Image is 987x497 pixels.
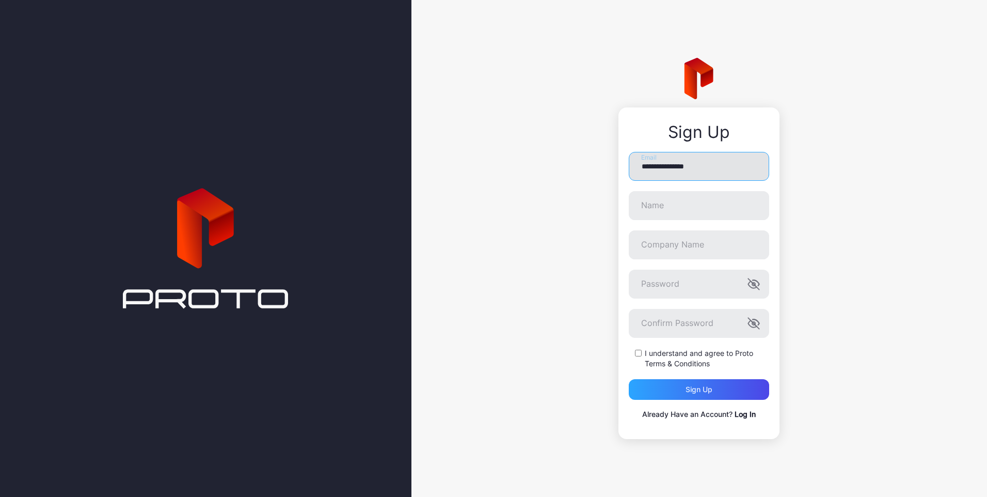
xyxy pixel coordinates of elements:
input: Company Name [629,230,769,259]
div: Sign Up [629,123,769,142]
input: Email [629,152,769,181]
input: Password [629,270,769,299]
input: Name [629,191,769,220]
a: Log In [735,410,756,418]
div: Sign up [686,385,712,394]
button: Confirm Password [747,317,760,330]
label: I understand and agree to [645,348,769,369]
input: Confirm Password [629,309,769,338]
button: Sign up [629,379,769,400]
p: Already Have an Account? [629,408,769,421]
button: Password [747,278,760,290]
